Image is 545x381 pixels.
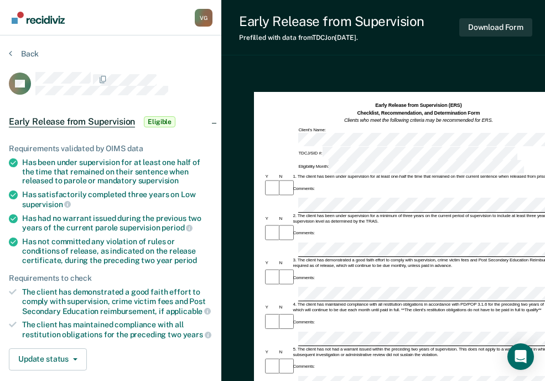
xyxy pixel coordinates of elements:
[278,174,292,179] div: N
[22,320,212,339] div: The client has maintained compliance with all restitution obligations for the preceding two
[9,274,212,283] div: Requirements to check
[195,9,212,27] button: Profile dropdown button
[278,260,292,266] div: N
[22,190,212,209] div: Has satisfactorily completed three years on Low
[12,12,65,24] img: Recidiviz
[297,147,518,160] div: TDCJ/SID #:
[195,9,212,27] div: V G
[264,216,278,222] div: Y
[183,330,211,339] span: years
[297,160,525,173] div: Eligibility Month:
[22,158,212,186] div: Has been under supervision for at least one half of the time that remained on their sentence when...
[292,186,315,192] div: Comments:
[292,364,315,369] div: Comments:
[292,320,315,325] div: Comments:
[9,49,39,59] button: Back
[292,275,315,281] div: Comments:
[22,237,212,265] div: Has not committed any violation of rules or conditions of release, as indicated on the release ce...
[166,307,211,316] span: applicable
[174,256,197,265] span: period
[9,144,212,153] div: Requirements validated by OIMS data
[264,174,278,179] div: Y
[375,102,461,108] strong: Early Release from Supervision (ERS)
[278,216,292,222] div: N
[507,343,534,370] div: Open Intercom Messenger
[344,117,493,123] em: Clients who meet the following criteria may be recommended for ERS.
[22,214,212,233] div: Has had no warrant issued during the previous two years of the current parole supervision
[239,13,424,29] div: Early Release from Supervision
[9,116,135,127] span: Early Release from Supervision
[264,305,278,310] div: Y
[138,176,179,185] span: supervision
[278,305,292,310] div: N
[9,348,87,370] button: Update status
[357,110,480,116] strong: Checklist, Recommendation, and Determination Form
[264,349,278,355] div: Y
[459,18,532,37] button: Download Form
[264,260,278,266] div: Y
[239,34,424,42] div: Prefilled with data from TDCJ on [DATE] .
[22,287,212,316] div: The client has demonstrated a good faith effort to comply with supervision, crime victim fees and...
[162,223,193,232] span: period
[278,349,292,355] div: N
[144,116,175,127] span: Eligible
[22,200,71,209] span: supervision
[292,230,315,236] div: Comments:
